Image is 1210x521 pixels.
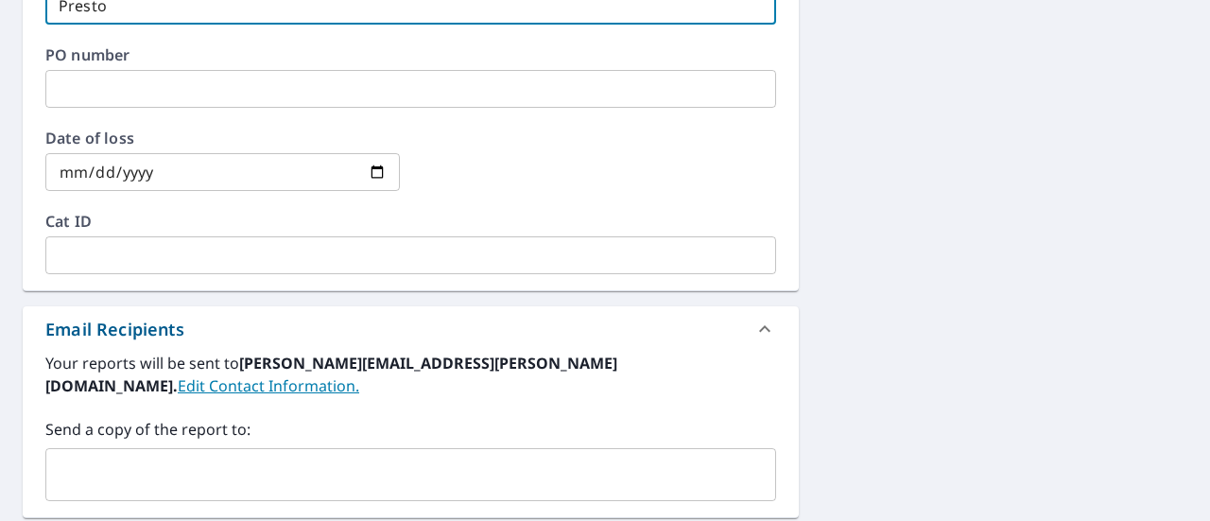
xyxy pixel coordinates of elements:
label: Send a copy of the report to: [45,418,776,441]
div: Email Recipients [45,317,184,342]
div: Email Recipients [23,306,799,352]
label: PO number [45,47,776,62]
label: Date of loss [45,130,400,146]
label: Your reports will be sent to [45,352,776,397]
b: [PERSON_NAME][EMAIL_ADDRESS][PERSON_NAME][DOMAIN_NAME]. [45,353,617,396]
label: Cat ID [45,214,776,229]
a: EditContactInfo [178,375,359,396]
